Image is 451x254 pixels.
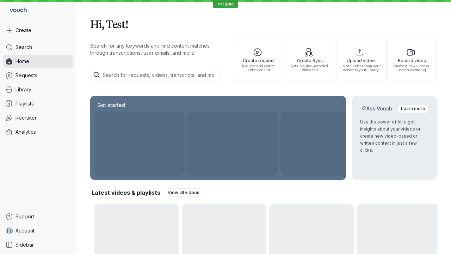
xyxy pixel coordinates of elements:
a: Recruiter [3,111,73,124]
input: Search for requests, videos, transcripts, and more... [89,68,220,82]
a: Home [3,55,73,68]
span: Learn more [401,105,425,112]
span: Create a new video or screen recording [390,64,433,72]
a: TUAccount [3,224,73,237]
a: Search [3,41,73,54]
span: Create request [237,58,280,63]
span: Recruiter [16,114,37,121]
a: Learn more [398,104,428,113]
span: Upload video [339,58,382,63]
span: Home [16,58,29,65]
a: Playlists [3,97,73,110]
span: Create Sync [288,58,331,63]
button: Record videoCreate a new video or screen recording [387,38,437,82]
h2: Ask Vouch [360,105,394,112]
span: Sidebar [16,241,34,248]
span: Analytics [16,128,36,135]
span: Create [16,27,31,34]
a: View all videos [165,188,203,197]
button: Create [3,24,73,37]
span: U [10,227,13,234]
p: Use the power of AI to get insights about your videos or create new video-based or written conten... [360,119,428,154]
h2: Latest videos & playlists [92,189,160,196]
a: Sidebar [3,238,73,251]
span: T [5,227,10,234]
a: Analytics [3,126,73,138]
h2: Get started [96,102,126,109]
span: Set up a live, recorded video call [288,64,331,72]
span: Playlists [16,100,34,107]
span: Record video [390,58,433,63]
button: Create requestRequest and collect video content [234,38,283,82]
p: Search for any keywords and find content matches through transcriptions, user emails, and more. [90,42,221,56]
span: Request and collect video content [237,64,280,72]
a: Requests [3,69,73,82]
button: Create SyncSet up a live, recorded video call [285,38,334,82]
span: Library [16,86,31,93]
span: View all videos [168,189,199,196]
span: Support [16,213,34,220]
a: Library [3,83,73,96]
h1: Hi, Test! [90,14,437,34]
button: Upload videoUpload videos from your device to your library [336,38,385,82]
span: Upload videos from your device to your library [339,64,382,72]
a: Support [3,210,73,223]
span: Search [16,44,32,51]
a: Go to homepage [3,3,30,18]
span: Requests [16,72,37,79]
span: Account [16,227,35,234]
